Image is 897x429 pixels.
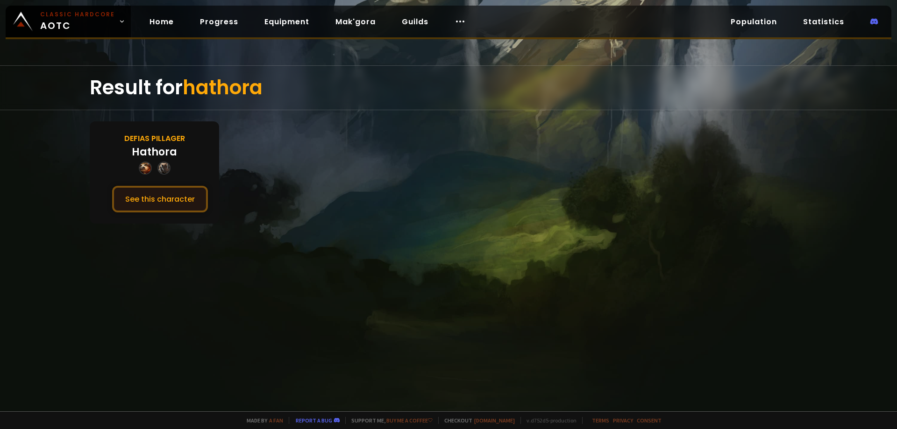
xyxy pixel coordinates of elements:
a: Population [723,12,784,31]
span: Made by [241,417,283,424]
a: Guilds [394,12,436,31]
a: Home [142,12,181,31]
a: Equipment [257,12,317,31]
a: [DOMAIN_NAME] [474,417,515,424]
a: Statistics [796,12,852,31]
a: Consent [637,417,662,424]
a: Privacy [613,417,633,424]
div: Defias Pillager [124,133,185,144]
a: Classic HardcoreAOTC [6,6,131,37]
span: Support me, [345,417,433,424]
a: Mak'gora [328,12,383,31]
div: Hathora [132,144,177,160]
span: v. d752d5 - production [520,417,577,424]
a: Progress [192,12,246,31]
span: hathora [183,74,263,101]
span: Checkout [438,417,515,424]
a: a fan [269,417,283,424]
button: See this character [112,186,208,212]
a: Terms [592,417,609,424]
small: Classic Hardcore [40,10,115,19]
div: Result for [90,66,807,110]
a: Buy me a coffee [386,417,433,424]
span: AOTC [40,10,115,33]
a: Report a bug [296,417,332,424]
